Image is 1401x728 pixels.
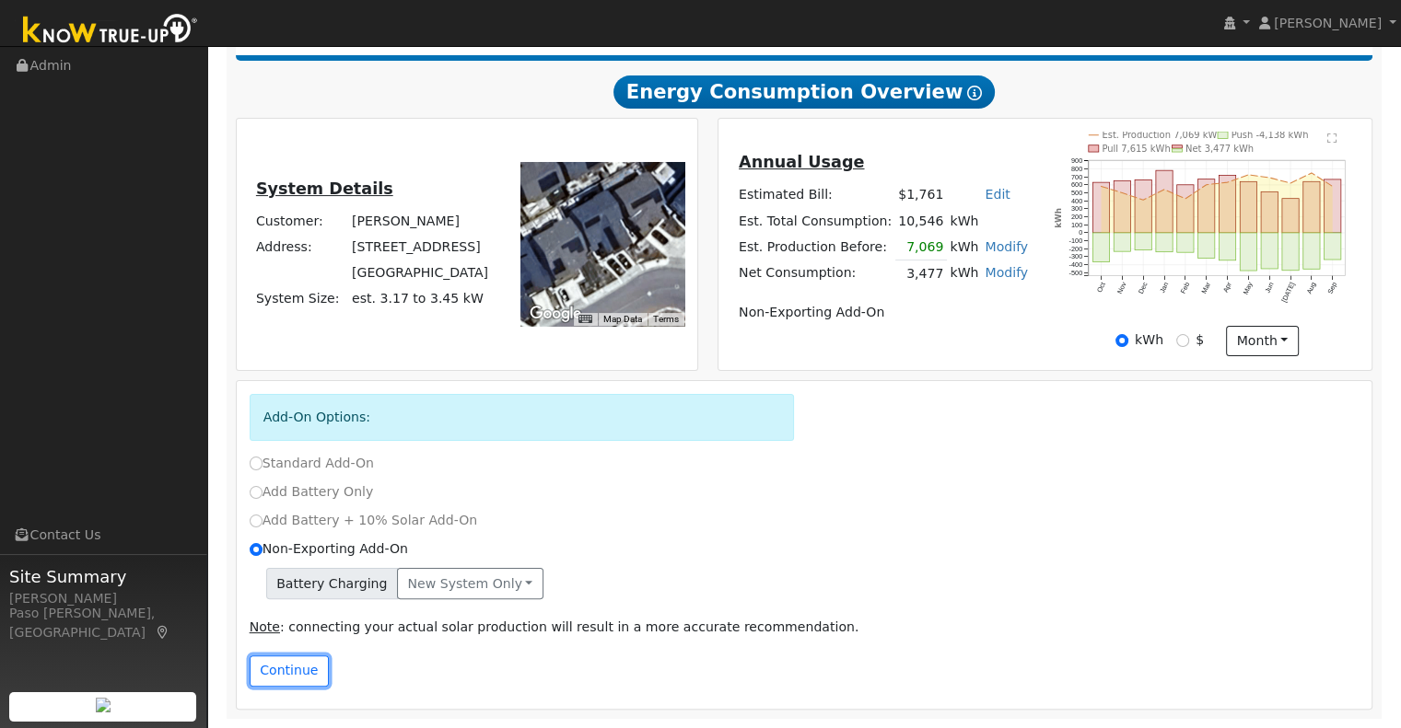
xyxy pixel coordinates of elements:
button: month [1226,326,1299,357]
u: Note [250,619,280,634]
text: kWh [1055,208,1064,228]
rect: onclick="" [1092,182,1109,233]
rect: onclick="" [1261,191,1278,233]
img: Know True-Up [14,10,207,52]
rect: onclick="" [1114,233,1130,251]
td: kWh [947,208,1032,234]
td: [GEOGRAPHIC_DATA] [348,260,491,286]
circle: onclick="" [1163,188,1166,191]
td: Non-Exporting Add-On [735,300,1031,326]
a: Terms (opens in new tab) [653,314,679,324]
text: 300 [1071,204,1082,213]
text: 900 [1071,156,1082,165]
span: Battery Charging [266,568,398,599]
text: May [1242,281,1255,296]
text: -100 [1069,237,1083,245]
button: Map Data [603,313,642,326]
span: : connecting your actual solar production will result in a more accurate recommendation. [250,619,859,634]
a: Modify [985,239,1028,254]
rect: onclick="" [1198,179,1215,233]
div: Paso [PERSON_NAME], [GEOGRAPHIC_DATA] [9,604,197,642]
circle: onclick="" [1142,199,1145,202]
input: kWh [1115,334,1128,347]
td: 7,069 [895,234,947,260]
circle: onclick="" [1185,197,1187,200]
div: [PERSON_NAME] [9,589,197,608]
label: $ [1196,330,1204,350]
text: Jan [1158,281,1170,295]
td: kWh [947,260,982,287]
rect: onclick="" [1261,233,1278,269]
td: [STREET_ADDRESS] [348,235,491,260]
td: System Size [348,286,491,312]
text: 800 [1071,165,1082,173]
td: Estimated Bill: [735,182,894,208]
circle: onclick="" [1311,171,1313,174]
rect: onclick="" [1303,181,1320,233]
u: System Details [256,179,393,198]
td: Address: [252,235,348,260]
rect: onclick="" [1240,233,1256,271]
rect: onclick="" [1114,180,1130,233]
text: Sep [1326,281,1339,295]
text: 100 [1071,221,1082,229]
td: kWh [947,234,982,260]
text: 500 [1071,189,1082,197]
span: Site Summary [9,564,197,589]
td: Est. Total Consumption: [735,208,894,234]
td: Net Consumption: [735,260,894,287]
td: 3,477 [895,260,947,287]
text: -300 [1069,252,1083,260]
button: Keyboard shortcuts [578,313,591,326]
rect: onclick="" [1198,233,1215,259]
circle: onclick="" [1290,181,1292,184]
a: Open this area in Google Maps (opens a new window) [525,302,586,326]
button: Continue [250,655,329,687]
text: 0 [1079,228,1082,237]
label: Standard Add-On [250,454,374,473]
text: Jun [1264,281,1276,295]
button: New system only [397,568,543,599]
label: Add Battery + 10% Solar Add-On [250,511,478,530]
i: Show Help [967,86,982,100]
text: Apr [1221,281,1233,295]
rect: onclick="" [1282,199,1299,233]
rect: onclick="" [1220,233,1236,260]
td: [PERSON_NAME] [348,209,491,235]
input: Standard Add-On [250,456,263,469]
circle: onclick="" [1331,185,1334,188]
text: -500 [1069,269,1083,277]
input: $ [1176,334,1189,347]
text: -400 [1069,260,1083,269]
rect: onclick="" [1325,179,1341,233]
div: Add-On Options: [250,394,795,441]
text: Est. Production 7,069 kWh [1103,130,1223,140]
text: 400 [1071,197,1082,205]
text: Pull 7,615 kWh [1103,144,1171,154]
rect: onclick="" [1177,185,1194,233]
text: Push -4,138 kWh [1232,130,1309,140]
rect: onclick="" [1156,233,1173,252]
a: Map [155,625,171,640]
input: Add Battery Only [250,486,263,499]
circle: onclick="" [1247,173,1250,176]
text: Dec [1137,281,1150,295]
rect: onclick="" [1092,233,1109,262]
circle: onclick="" [1100,185,1103,188]
rect: onclick="" [1220,176,1236,233]
text: Feb [1179,281,1191,295]
td: System Size: [252,286,348,312]
td: Customer: [252,209,348,235]
span: est. 3.17 to 3.45 kW [352,291,484,306]
label: Add Battery Only [250,482,374,502]
span: Energy Consumption Overview [613,75,995,109]
text: Aug [1305,281,1318,295]
img: retrieve [96,698,111,712]
text: Net 3,477 kWh [1185,144,1254,154]
circle: onclick="" [1268,176,1271,179]
td: Est. Production Before: [735,234,894,260]
rect: onclick="" [1325,233,1341,260]
rect: onclick="" [1156,170,1173,233]
label: Non-Exporting Add-On [250,539,408,559]
a: Modify [985,265,1028,280]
